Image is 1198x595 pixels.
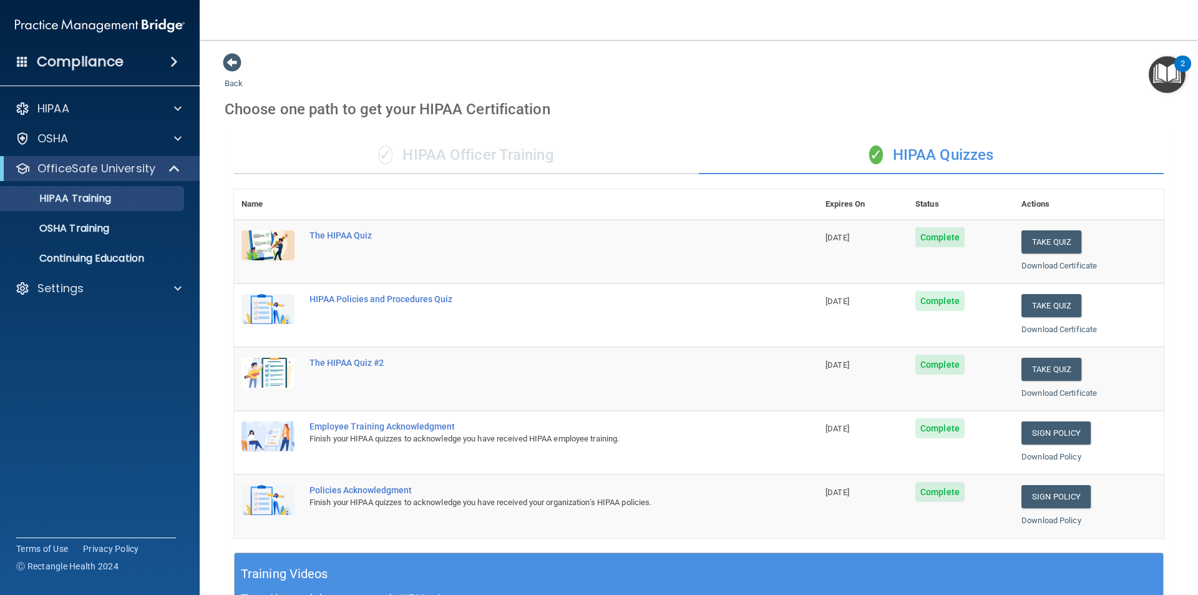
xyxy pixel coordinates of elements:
div: The HIPAA Quiz #2 [309,358,756,368]
a: Download Certificate [1021,261,1097,270]
span: Complete [915,227,965,247]
span: Complete [915,482,965,502]
div: The HIPAA Quiz [309,230,756,240]
a: Download Policy [1021,452,1081,461]
a: Download Policy [1021,516,1081,525]
button: Take Quiz [1021,358,1081,381]
button: Take Quiz [1021,294,1081,317]
p: OSHA Training [8,222,109,235]
p: OfficeSafe University [37,161,155,176]
span: Complete [915,291,965,311]
h5: Training Videos [241,563,328,585]
div: 2 [1181,64,1185,80]
a: Privacy Policy [83,543,139,555]
a: Terms of Use [16,543,68,555]
a: Download Certificate [1021,388,1097,398]
button: Open Resource Center, 2 new notifications [1149,56,1186,93]
span: Ⓒ Rectangle Health 2024 [16,560,119,573]
a: Settings [15,281,182,296]
a: Back [225,64,243,88]
div: HIPAA Quizzes [699,137,1164,174]
span: [DATE] [825,488,849,497]
a: OSHA [15,131,182,146]
p: HIPAA Training [8,192,111,205]
div: Employee Training Acknowledgment [309,421,756,431]
div: Finish your HIPAA quizzes to acknowledge you have received your organization’s HIPAA policies. [309,495,756,510]
span: ✓ [379,145,392,164]
a: Sign Policy [1021,421,1091,445]
span: [DATE] [825,424,849,433]
a: HIPAA [15,101,182,116]
p: Settings [37,281,84,296]
div: Policies Acknowledgment [309,485,756,495]
div: HIPAA Policies and Procedures Quiz [309,294,756,304]
a: Download Certificate [1021,325,1097,334]
img: PMB logo [15,13,185,38]
p: OSHA [37,131,69,146]
span: Complete [915,418,965,438]
button: Take Quiz [1021,230,1081,253]
th: Status [908,189,1014,220]
th: Actions [1014,189,1164,220]
a: OfficeSafe University [15,161,181,176]
th: Expires On [818,189,908,220]
span: [DATE] [825,297,849,306]
span: Complete [915,355,965,375]
span: [DATE] [825,233,849,242]
p: HIPAA [37,101,69,116]
div: Choose one path to get your HIPAA Certification [225,91,1173,127]
a: Sign Policy [1021,485,1091,508]
span: [DATE] [825,360,849,370]
div: HIPAA Officer Training [234,137,699,174]
span: ✓ [869,145,883,164]
th: Name [234,189,302,220]
h4: Compliance [37,53,124,71]
div: Finish your HIPAA quizzes to acknowledge you have received HIPAA employee training. [309,431,756,446]
p: Continuing Education [8,252,178,265]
